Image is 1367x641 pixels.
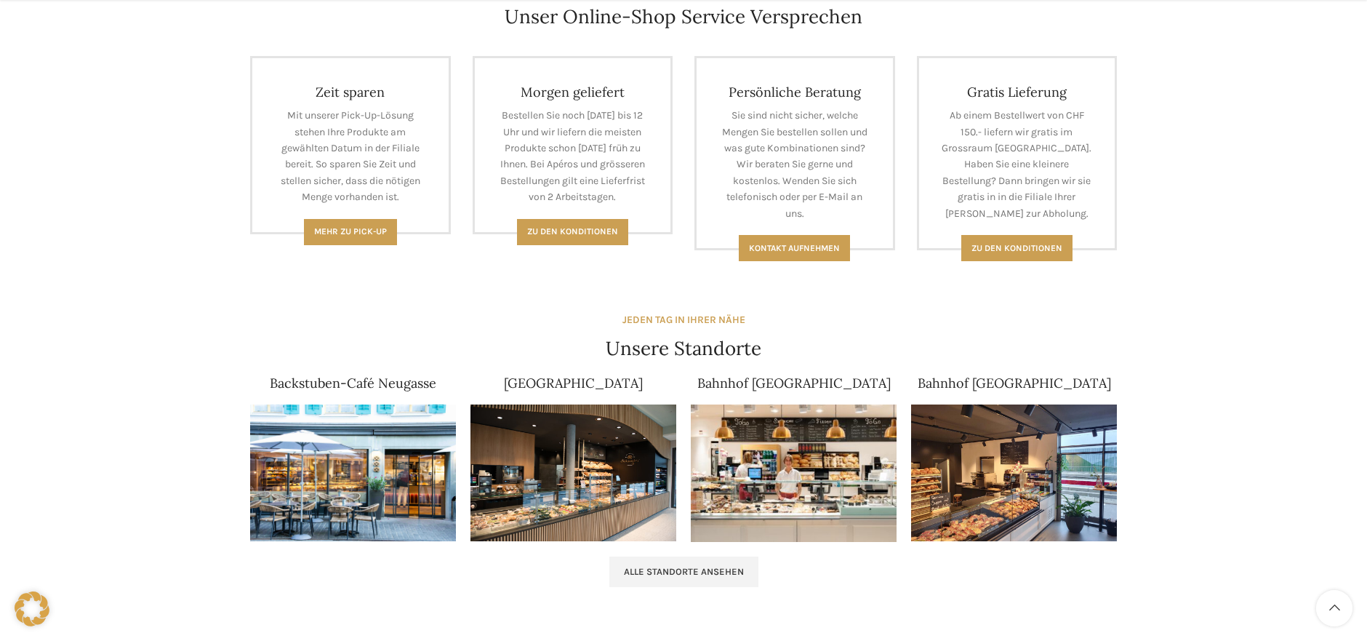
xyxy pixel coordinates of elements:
a: Backstuben-Café Neugasse [270,375,436,391]
a: Bahnhof [GEOGRAPHIC_DATA] [697,375,891,391]
h4: Unser Online-Shop Service Versprechen [505,4,862,30]
p: Bestellen Sie noch [DATE] bis 12 Uhr und wir liefern die meisten Produkte schon [DATE] früh zu Ih... [497,108,649,205]
a: Bahnhof [GEOGRAPHIC_DATA] [918,375,1111,391]
p: Mit unserer Pick-Up-Lösung stehen Ihre Produkte am gewählten Datum in der Filiale bereit. So spar... [274,108,427,205]
a: Alle Standorte ansehen [609,557,758,587]
p: Sie sind nicht sicher, welche Mengen Sie bestellen sollen und was gute Kombinationen sind? Wir be... [718,108,871,222]
h4: Morgen geliefert [497,84,649,100]
a: Zu den konditionen [961,235,1073,261]
div: JEDEN TAG IN IHRER NÄHE [622,312,745,328]
p: Ab einem Bestellwert von CHF 150.- liefern wir gratis im Grossraum [GEOGRAPHIC_DATA]. Haben Sie e... [941,108,1094,222]
a: Scroll to top button [1316,590,1352,626]
a: Zu den Konditionen [517,219,628,245]
span: Zu den konditionen [971,243,1062,253]
h4: Unsere Standorte [606,335,761,362]
span: Alle Standorte ansehen [624,566,744,578]
h4: Gratis Lieferung [941,84,1094,100]
span: Kontakt aufnehmen [749,243,840,253]
span: Mehr zu Pick-Up [314,226,387,236]
a: Mehr zu Pick-Up [304,219,397,245]
a: Kontakt aufnehmen [739,235,850,261]
span: Zu den Konditionen [527,226,618,236]
a: [GEOGRAPHIC_DATA] [504,375,643,391]
h4: Persönliche Beratung [718,84,871,100]
h4: Zeit sparen [274,84,427,100]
